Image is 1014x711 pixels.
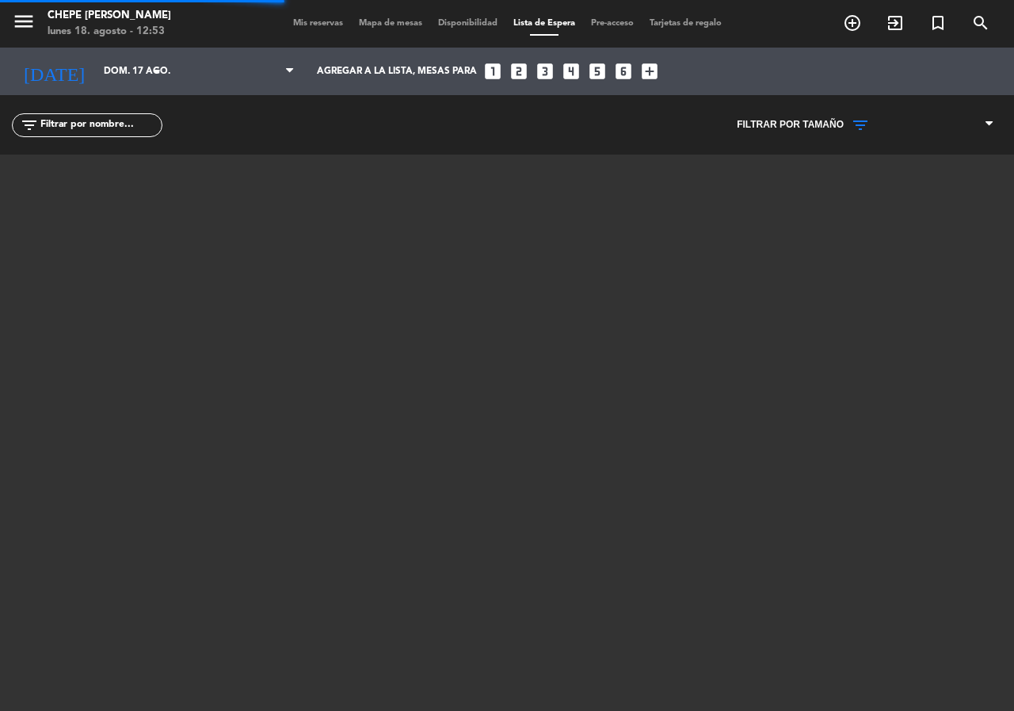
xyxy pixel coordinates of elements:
i: [DATE] [12,54,96,89]
i: looks_two [509,61,529,82]
i: menu [12,10,36,33]
div: lunes 18. agosto - 12:53 [48,24,171,40]
span: Lista de Espera [505,19,583,28]
span: BUSCAR [959,10,1002,36]
span: Agregar a la lista, mesas para [317,66,477,77]
span: WALK IN [874,10,917,36]
i: filter_list [20,116,39,135]
i: looks_6 [613,61,634,82]
i: looks_5 [587,61,608,82]
span: RESERVAR MESA [831,10,874,36]
i: search [971,13,990,32]
i: turned_in_not [928,13,947,32]
i: add_box [639,61,660,82]
span: Mis reservas [285,19,351,28]
span: Reserva especial [917,10,959,36]
input: Filtrar por nombre... [39,117,162,134]
i: looks_3 [535,61,555,82]
span: Mapa de mesas [351,19,430,28]
i: arrow_drop_down [147,62,166,81]
button: menu [12,10,36,39]
span: Tarjetas de regalo [642,19,730,28]
span: Pre-acceso [583,19,642,28]
i: looks_one [482,61,503,82]
i: add_circle_outline [843,13,862,32]
i: looks_4 [561,61,581,82]
span: Filtrar por tamaño [737,117,844,133]
i: exit_to_app [886,13,905,32]
span: Disponibilidad [430,19,505,28]
div: Chepe [PERSON_NAME] [48,8,171,24]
